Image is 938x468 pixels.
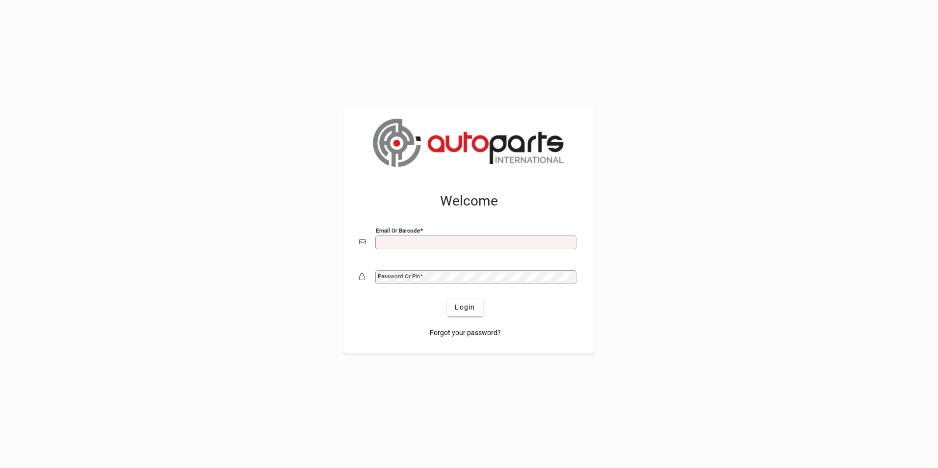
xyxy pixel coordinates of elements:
h2: Welcome [359,193,579,209]
a: Forgot your password? [426,324,505,342]
span: Forgot your password? [430,328,501,338]
button: Login [447,299,483,316]
span: Login [455,302,475,312]
mat-label: Password or Pin [378,273,420,280]
mat-label: Email or Barcode [376,227,420,234]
